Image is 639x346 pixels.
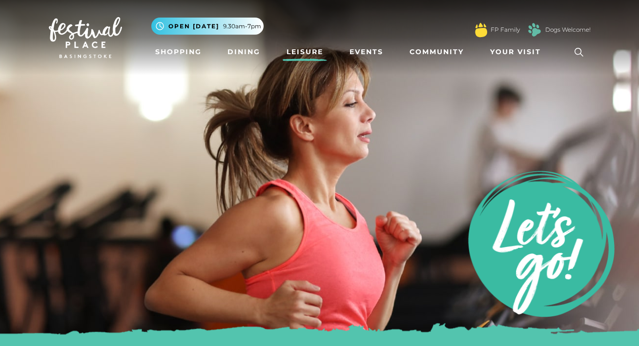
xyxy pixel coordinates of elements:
[346,43,387,61] a: Events
[283,43,327,61] a: Leisure
[490,47,541,57] span: Your Visit
[486,43,550,61] a: Your Visit
[151,43,206,61] a: Shopping
[49,17,122,58] img: Festival Place Logo
[491,25,520,34] a: FP Family
[545,25,591,34] a: Dogs Welcome!
[406,43,468,61] a: Community
[223,22,261,31] span: 9.30am-7pm
[168,22,219,31] span: Open [DATE]
[224,43,264,61] a: Dining
[151,18,264,35] button: Open [DATE] 9.30am-7pm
